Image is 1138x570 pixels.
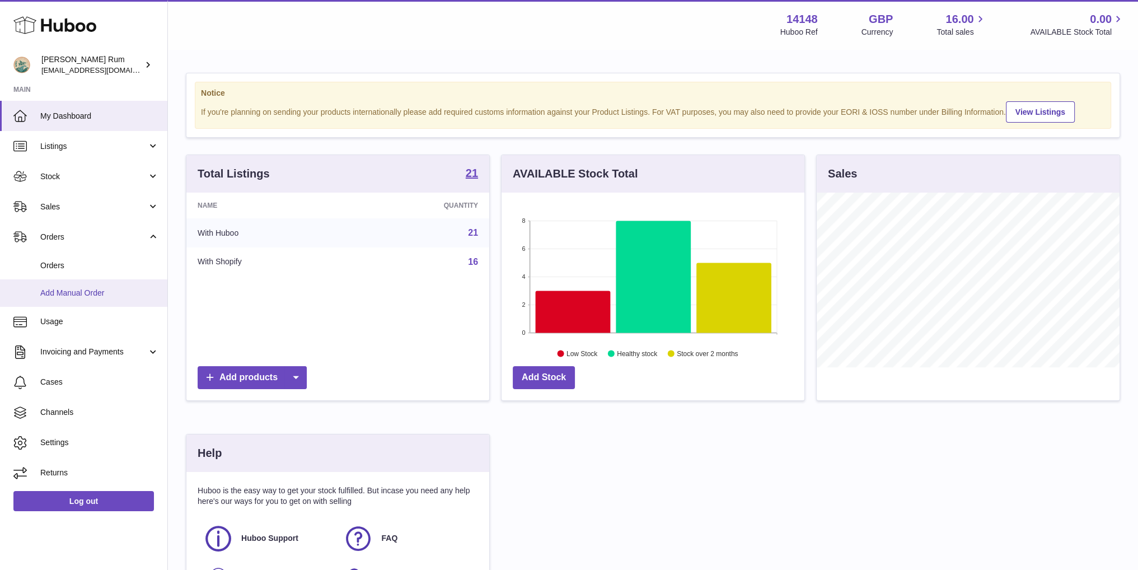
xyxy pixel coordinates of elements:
span: Channels [40,407,159,418]
a: 21 [468,228,478,237]
text: 0 [522,329,525,336]
span: Orders [40,260,159,271]
span: 0.00 [1090,12,1112,27]
span: Cases [40,377,159,387]
div: [PERSON_NAME] Rum [41,54,142,76]
img: mail@bartirum.wales [13,57,30,73]
h3: Total Listings [198,166,270,181]
a: Add Stock [513,366,575,389]
text: Low Stock [566,350,598,358]
span: 16.00 [945,12,973,27]
span: Add Manual Order [40,288,159,298]
div: If you're planning on sending your products internationally please add required customs informati... [201,100,1105,123]
span: Total sales [936,27,986,38]
strong: Notice [201,88,1105,99]
a: Huboo Support [203,524,332,554]
div: Currency [861,27,893,38]
text: 4 [522,273,525,280]
td: With Huboo [186,218,350,247]
a: Log out [13,491,154,511]
span: Invoicing and Payments [40,347,147,357]
a: 21 [466,167,478,181]
a: 16 [468,257,478,267]
span: Usage [40,316,159,327]
h3: Help [198,446,222,461]
text: 8 [522,217,525,224]
th: Name [186,193,350,218]
h3: Sales [828,166,857,181]
a: FAQ [343,524,472,554]
span: AVAILABLE Stock Total [1030,27,1125,38]
div: Huboo Ref [780,27,818,38]
span: [EMAIL_ADDRESS][DOMAIN_NAME] [41,66,165,74]
span: Sales [40,202,147,212]
p: Huboo is the easy way to get your stock fulfilled. But incase you need any help here's our ways f... [198,485,478,507]
span: Orders [40,232,147,242]
a: View Listings [1006,101,1075,123]
span: Settings [40,437,159,448]
text: Healthy stock [617,350,658,358]
strong: 14148 [786,12,818,27]
span: FAQ [381,533,397,544]
a: 0.00 AVAILABLE Stock Total [1030,12,1125,38]
strong: 21 [466,167,478,179]
span: Listings [40,141,147,152]
span: Returns [40,468,159,478]
span: Huboo Support [241,533,298,544]
td: With Shopify [186,247,350,277]
a: 16.00 Total sales [936,12,986,38]
h3: AVAILABLE Stock Total [513,166,638,181]
text: Stock over 2 months [677,350,738,358]
text: 6 [522,245,525,252]
a: Add products [198,366,307,389]
strong: GBP [869,12,893,27]
text: 2 [522,301,525,308]
span: My Dashboard [40,111,159,122]
span: Stock [40,171,147,182]
th: Quantity [350,193,489,218]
